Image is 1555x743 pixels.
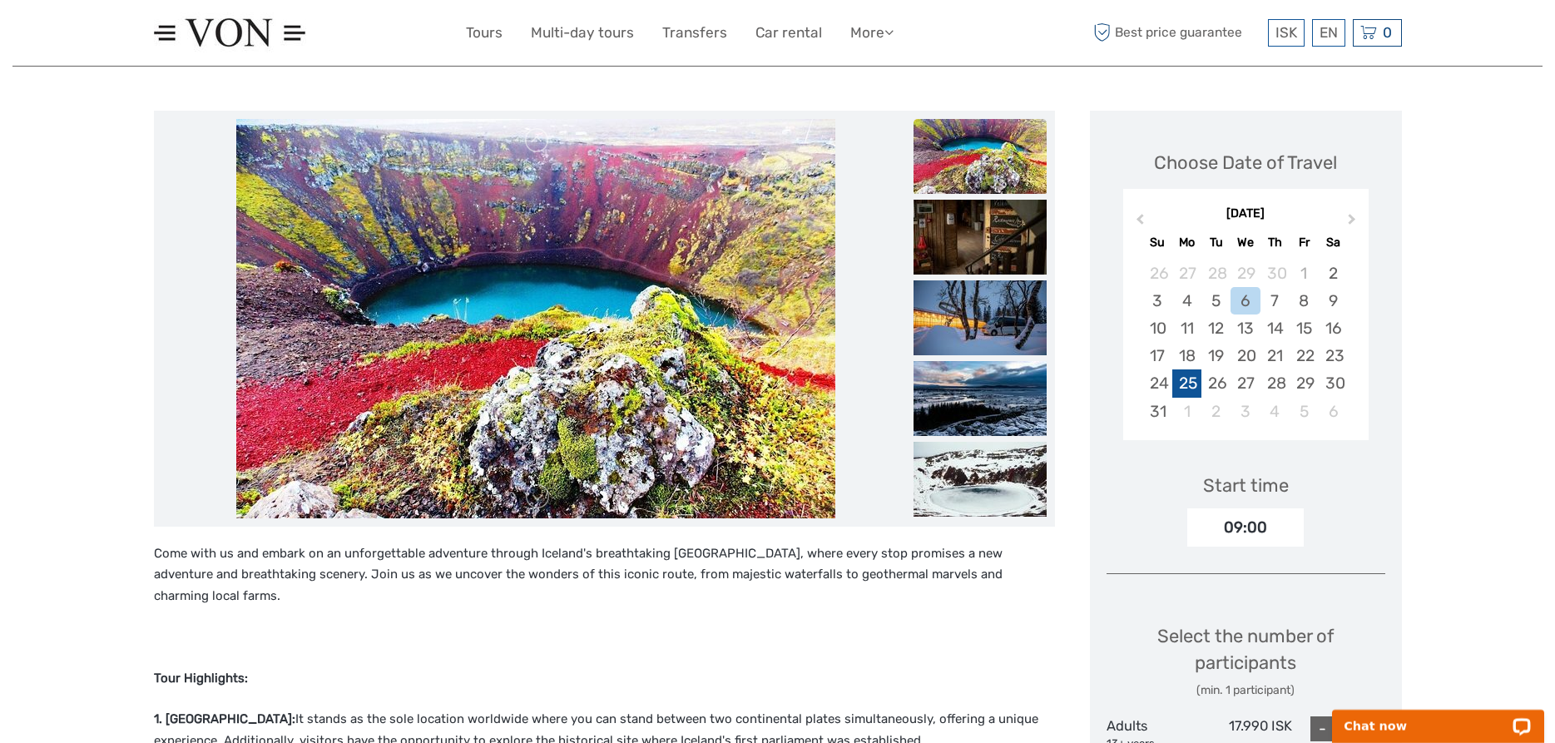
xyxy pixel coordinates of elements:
button: Previous Month [1125,210,1151,236]
div: (min. 1 participant) [1107,682,1385,699]
a: Transfers [662,21,727,45]
div: Choose Wednesday, June 3rd, 2026 [1231,398,1260,425]
div: Choose Wednesday, May 13th, 2026 [1231,315,1260,342]
div: Choose Wednesday, April 29th, 2026 [1231,260,1260,287]
div: Choose Monday, May 25th, 2026 [1172,369,1201,397]
div: Choose Saturday, June 6th, 2026 [1319,398,1348,425]
img: 0ff2ef9c06b44a84b519a368d8e29880_slider_thumbnail.jpg [914,280,1047,355]
div: Choose Thursday, April 30th, 2026 [1260,260,1290,287]
div: [DATE] [1123,206,1369,223]
span: ISK [1275,24,1297,41]
div: Choose Thursday, May 7th, 2026 [1260,287,1290,315]
div: Choose Saturday, May 16th, 2026 [1319,315,1348,342]
a: Car rental [755,21,822,45]
div: Choose Saturday, May 30th, 2026 [1319,369,1348,397]
div: Choose Sunday, May 10th, 2026 [1143,315,1172,342]
div: Choose Sunday, May 24th, 2026 [1143,369,1172,397]
div: Choose Thursday, June 4th, 2026 [1260,398,1290,425]
div: Choose Friday, June 5th, 2026 [1290,398,1319,425]
div: Select the number of participants [1107,623,1385,699]
img: ba60030af6fe4243a1a88458776d35f3_slider_thumbnail.jpg [914,200,1047,275]
div: Choose Friday, May 8th, 2026 [1290,287,1319,315]
div: Choose Monday, April 27th, 2026 [1172,260,1201,287]
img: 187e60b4dcad40d3a620e5925293e6bc_main_slider.jpg [236,119,835,518]
div: We [1231,231,1260,254]
div: Choose Saturday, May 23rd, 2026 [1319,342,1348,369]
div: Choose Tuesday, June 2nd, 2026 [1201,398,1231,425]
div: Choose Sunday, April 26th, 2026 [1143,260,1172,287]
p: Come with us and embark on an unforgettable adventure through Iceland's breathtaking [GEOGRAPHIC_... [154,543,1055,607]
div: Choose Wednesday, May 6th, 2026 [1231,287,1260,315]
div: EN [1312,19,1345,47]
div: - [1310,716,1335,741]
div: Fr [1290,231,1319,254]
div: Tu [1201,231,1231,254]
div: Choose Saturday, May 2nd, 2026 [1319,260,1348,287]
div: month 2026-05 [1128,260,1363,425]
img: 47e75c7b675942bba92f1cdd8d4a1691_slider_thumbnail.jpg [914,361,1047,436]
div: Choose Date of Travel [1154,150,1337,176]
img: 6e696d45278c4d96b6db4c8d07283a51_slider_thumbnail.jpg [914,119,1047,194]
div: Choose Friday, May 22nd, 2026 [1290,342,1319,369]
div: Choose Wednesday, May 27th, 2026 [1231,369,1260,397]
span: 0 [1380,24,1394,41]
div: Choose Monday, May 11th, 2026 [1172,315,1201,342]
div: Choose Monday, June 1st, 2026 [1172,398,1201,425]
div: Choose Monday, May 18th, 2026 [1172,342,1201,369]
div: 09:00 [1187,508,1304,547]
div: Choose Wednesday, May 20th, 2026 [1231,342,1260,369]
button: Next Month [1340,210,1367,236]
span: Best price guarantee [1090,19,1264,47]
div: Choose Thursday, May 21st, 2026 [1260,342,1290,369]
img: 1574-8e98ae90-1d34-46d6-9ccb-78f4724058c1_logo_small.jpg [154,12,306,53]
a: Tours [466,21,503,45]
strong: 1. [GEOGRAPHIC_DATA]: [154,711,295,726]
iframe: LiveChat chat widget [1321,691,1555,743]
div: Choose Tuesday, May 12th, 2026 [1201,315,1231,342]
div: Sa [1319,231,1348,254]
div: Choose Thursday, May 14th, 2026 [1260,315,1290,342]
div: Mo [1172,231,1201,254]
div: Choose Tuesday, May 26th, 2026 [1201,369,1231,397]
div: Choose Tuesday, May 5th, 2026 [1201,287,1231,315]
img: f5601dc859294e58bd303e335f7e4045_slider_thumbnail.jpg [914,442,1047,517]
div: Choose Tuesday, April 28th, 2026 [1201,260,1231,287]
strong: Tour Highlights: [154,671,248,686]
div: Choose Sunday, May 31st, 2026 [1143,398,1172,425]
div: Choose Friday, May 15th, 2026 [1290,315,1319,342]
div: Choose Monday, May 4th, 2026 [1172,287,1201,315]
div: Choose Sunday, May 3rd, 2026 [1143,287,1172,315]
div: Choose Tuesday, May 19th, 2026 [1201,342,1231,369]
a: Multi-day tours [531,21,634,45]
div: Start time [1203,473,1289,498]
a: More [850,21,894,45]
div: Su [1143,231,1172,254]
div: Choose Sunday, May 17th, 2026 [1143,342,1172,369]
div: Choose Friday, May 29th, 2026 [1290,369,1319,397]
div: Choose Saturday, May 9th, 2026 [1319,287,1348,315]
div: Th [1260,231,1290,254]
div: Choose Thursday, May 28th, 2026 [1260,369,1290,397]
div: Not available Friday, May 1st, 2026 [1290,260,1319,287]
